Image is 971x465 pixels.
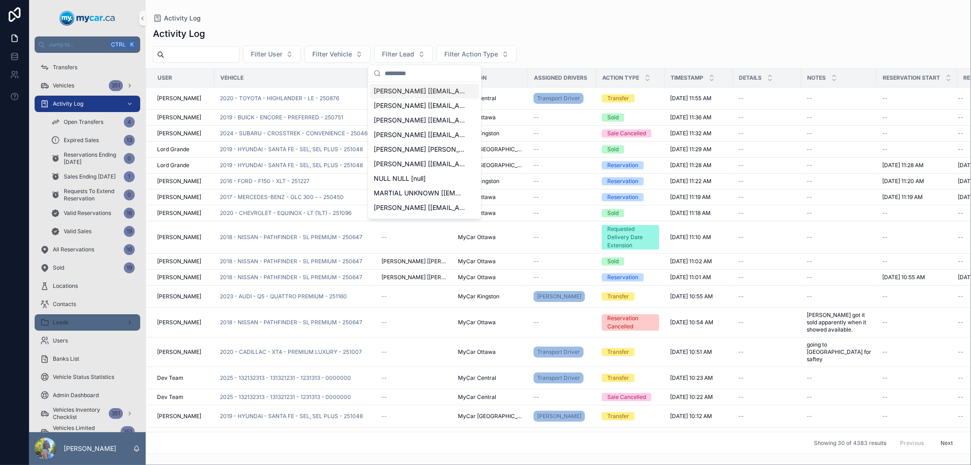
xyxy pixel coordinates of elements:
a: 2024 - SUBARU - CROSSTREK - CONVENIENCE - 250466 [220,130,371,137]
span: Lord Grande [157,146,189,153]
a: Activity Log [153,14,201,23]
span: Vehicles [53,82,74,89]
span: -- [882,130,888,137]
span: Valid Sales [64,228,92,235]
span: 2020 - TOYOTA - HIGHLANDER - LE - 250876 [220,95,339,102]
div: Requested Delivery Date Extension [607,225,654,250]
span: -- [807,258,812,265]
a: [DATE] 11:20 AM [882,178,952,185]
span: [PERSON_NAME] [[EMAIL_ADDRESS][DOMAIN_NAME]] [374,218,465,227]
a: Valid Reservations16 [46,205,140,221]
span: Locations [53,282,78,290]
a: 2018 - NISSAN - PATHFINDER - SL PREMIUM - 250647 [220,234,371,241]
a: [DATE] 11:19 AM [670,194,727,201]
a: -- [381,293,447,300]
span: -- [534,274,539,281]
a: -- [738,146,796,153]
span: [DATE] 10:55 AM [670,293,713,300]
span: [PERSON_NAME] [[EMAIL_ADDRESS][DOMAIN_NAME]] [374,87,465,96]
a: Requested Delivery Date Extension [602,225,659,250]
a: 2018 - NISSAN - PATHFINDER - SL PREMIUM - 250647 [220,258,362,265]
span: -- [738,234,744,241]
a: Valid Sales19 [46,223,140,240]
span: Transport Driver [537,95,580,102]
span: 2020 - CHEVROLET - EQUINOX - LT (1LT) - 251096 [220,210,351,217]
a: -- [738,178,796,185]
div: 16 [124,208,135,219]
a: -- [807,146,871,153]
span: -- [738,210,744,217]
div: Reservation [607,193,638,201]
a: MyCar Kingston [458,178,523,185]
span: -- [738,146,744,153]
span: Sales Ending [DATE] [64,173,116,180]
a: Lord Grande [157,146,209,153]
span: -- [738,194,744,201]
span: -- [958,95,963,102]
a: [PERSON_NAME] [157,130,209,137]
a: [PERSON_NAME] [534,289,591,304]
span: [DATE] 11:29 AM [670,146,712,153]
span: [DATE] 11:20 AM [882,178,924,185]
a: MyCar Ottawa [458,114,523,121]
div: 13 [124,135,135,146]
span: [PERSON_NAME] [537,293,581,300]
span: Transfers [53,64,77,71]
span: 2019 - HYUNDAI - SANTA FE - SEL, SEL PLUS - 251048 [220,146,363,153]
div: Sold [607,145,619,153]
a: -- [738,114,796,121]
span: Lord Grande [157,162,189,169]
a: 2018 - NISSAN - PATHFINDER - SL PREMIUM - 250647 [220,274,362,281]
span: -- [738,95,744,102]
a: All Reservations16 [35,241,140,258]
a: Vehicles351 [35,77,140,94]
a: [DATE] 11:02 AM [670,258,727,265]
a: [DATE] 10:55 AM [670,293,727,300]
span: -- [882,95,888,102]
a: [DATE] 11:22 AM [670,178,727,185]
span: -- [882,258,888,265]
span: -- [882,210,888,217]
span: [PERSON_NAME] [[EMAIL_ADDRESS][DOMAIN_NAME]] [374,116,465,125]
a: [DATE] 11:55 AM [670,95,727,102]
span: [PERSON_NAME] [[EMAIL_ADDRESS][DOMAIN_NAME]] [374,130,465,139]
span: -- [381,234,387,241]
span: -- [807,293,812,300]
a: -- [807,194,871,201]
img: App logo [60,11,115,26]
a: -- [534,274,591,281]
a: MyCar Ottawa [458,274,523,281]
a: -- [882,210,952,217]
span: -- [534,234,539,241]
span: -- [738,293,744,300]
a: -- [882,95,952,102]
a: 2019 - BUICK - ENCORE - PREFERRED - 250751 [220,114,371,121]
div: Sold [607,113,619,122]
span: -- [882,146,888,153]
a: 2017 - MERCEDES-BENZ - GLC 300 - - 250450 [220,194,371,201]
a: -- [882,146,952,153]
span: MyCar Ottawa [458,258,496,265]
span: -- [807,194,812,201]
a: MyCar Ottawa [458,210,523,217]
span: -- [738,162,744,169]
span: -- [534,178,539,185]
a: -- [807,293,871,300]
a: [PERSON_NAME] [157,274,209,281]
a: -- [738,130,796,137]
a: MyCar Ottawa [458,194,523,201]
button: Jump to...CtrlK [35,36,140,53]
a: 2019 - HYUNDAI - SANTA FE - SEL, SEL PLUS - 251048 [220,162,363,169]
a: 2016 - FORD - F150 - XLT - 251227 [220,178,310,185]
a: Sale Cancelled [602,129,659,138]
a: -- [381,234,447,241]
span: -- [534,114,539,121]
span: Jump to... [49,41,107,48]
a: MyCar [GEOGRAPHIC_DATA] [458,146,523,153]
span: Expired Sales [64,137,99,144]
a: [DATE] 11:28 AM [670,162,727,169]
a: Sales Ending [DATE]1 [46,169,140,185]
a: -- [807,130,871,137]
